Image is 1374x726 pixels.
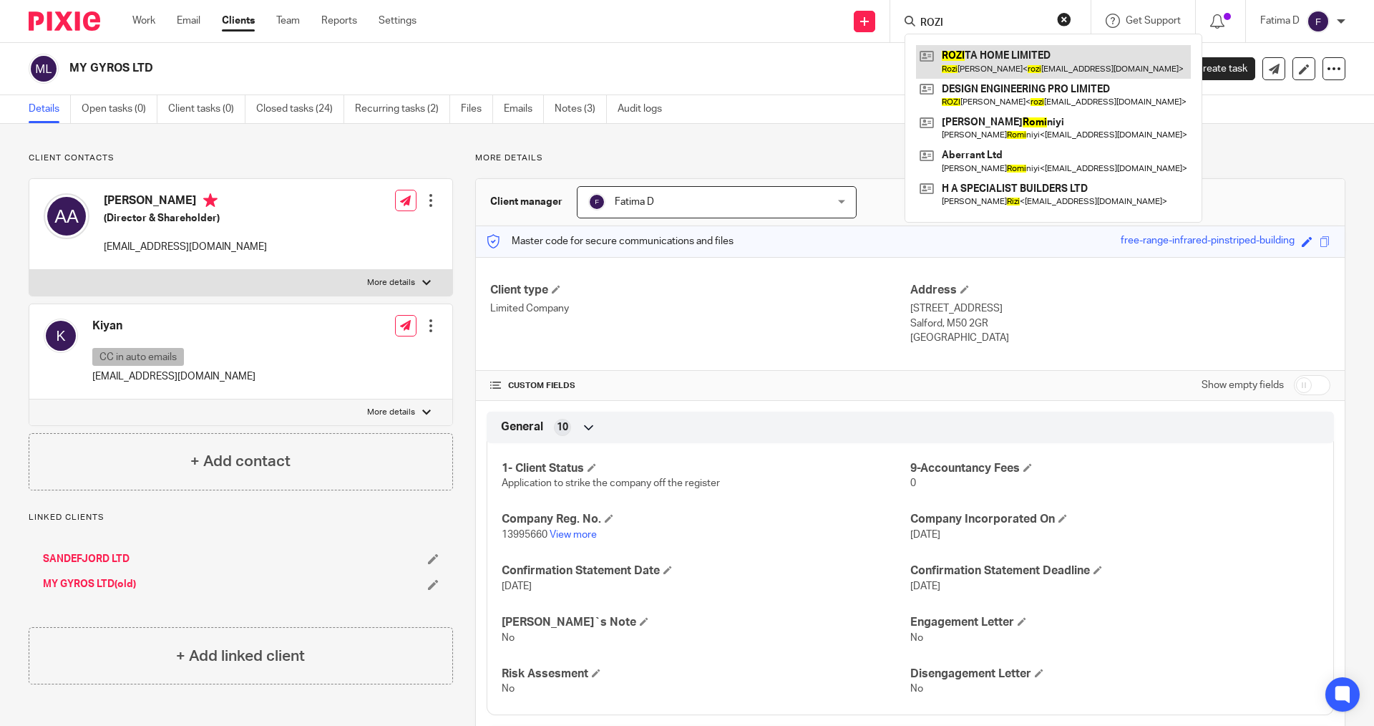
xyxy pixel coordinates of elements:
[43,577,136,591] a: MY GYROS LTD(old)
[168,95,245,123] a: Client tasks (0)
[29,54,59,84] img: svg%3E
[910,283,1330,298] h4: Address
[502,461,910,476] h4: 1- Client Status
[1172,57,1255,80] a: Create task
[132,14,155,28] a: Work
[490,380,910,392] h4: CUSTOM FIELDS
[176,645,305,667] h4: + Add linked client
[910,478,916,488] span: 0
[504,95,544,123] a: Emails
[276,14,300,28] a: Team
[29,153,453,164] p: Client contacts
[367,407,415,418] p: More details
[502,667,910,682] h4: Risk Assesment
[618,95,673,123] a: Audit logs
[1260,14,1300,28] p: Fatima D
[1057,12,1071,26] button: Clear
[910,461,1319,476] h4: 9-Accountancy Fees
[910,667,1319,682] h4: Disengagement Letter
[29,512,453,523] p: Linked clients
[910,615,1319,630] h4: Engagement Letter
[502,633,515,643] span: No
[256,95,344,123] a: Closed tasks (24)
[502,512,910,527] h4: Company Reg. No.
[104,240,267,254] p: [EMAIL_ADDRESS][DOMAIN_NAME]
[910,633,923,643] span: No
[588,193,605,210] img: svg%3E
[490,283,910,298] h4: Client type
[501,420,543,435] span: General
[44,319,78,353] img: svg%3E
[104,211,267,226] h5: (Director & Shareholder)
[177,14,200,28] a: Email
[550,530,597,540] a: View more
[910,530,940,540] span: [DATE]
[1202,378,1284,392] label: Show empty fields
[910,316,1330,331] p: Salford, M50 2GR
[355,95,450,123] a: Recurring tasks (2)
[490,195,562,209] h3: Client manager
[1126,16,1181,26] span: Get Support
[555,95,607,123] a: Notes (3)
[190,450,291,473] h4: + Add contact
[92,319,255,334] h4: Kiyan
[29,11,100,31] img: Pixie
[910,563,1319,579] h4: Confirmation Statement Deadline
[92,369,255,384] p: [EMAIL_ADDRESS][DOMAIN_NAME]
[910,684,923,694] span: No
[502,478,720,488] span: Application to strike the company off the register
[92,348,184,366] p: CC in auto emails
[502,563,910,579] h4: Confirmation Statement Date
[475,153,1345,164] p: More details
[502,581,532,591] span: [DATE]
[615,197,654,207] span: Fatima D
[43,552,130,566] a: SANDEFJORD LTD
[557,420,568,435] span: 10
[69,61,935,76] h2: MY GYROS LTD
[104,193,267,211] h4: [PERSON_NAME]
[910,581,940,591] span: [DATE]
[367,277,415,289] p: More details
[502,530,547,540] span: 13995660
[487,234,734,248] p: Master code for secure communications and files
[1307,10,1330,33] img: svg%3E
[1121,233,1295,250] div: free-range-infrared-pinstriped-building
[29,95,71,123] a: Details
[82,95,157,123] a: Open tasks (0)
[919,17,1048,30] input: Search
[321,14,357,28] a: Reports
[502,684,515,694] span: No
[910,512,1319,527] h4: Company Incorporated On
[910,331,1330,345] p: [GEOGRAPHIC_DATA]
[490,301,910,316] p: Limited Company
[910,301,1330,316] p: [STREET_ADDRESS]
[461,95,493,123] a: Files
[379,14,416,28] a: Settings
[502,615,910,630] h4: [PERSON_NAME]`s Note
[44,193,89,239] img: svg%3E
[222,14,255,28] a: Clients
[203,193,218,208] i: Primary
